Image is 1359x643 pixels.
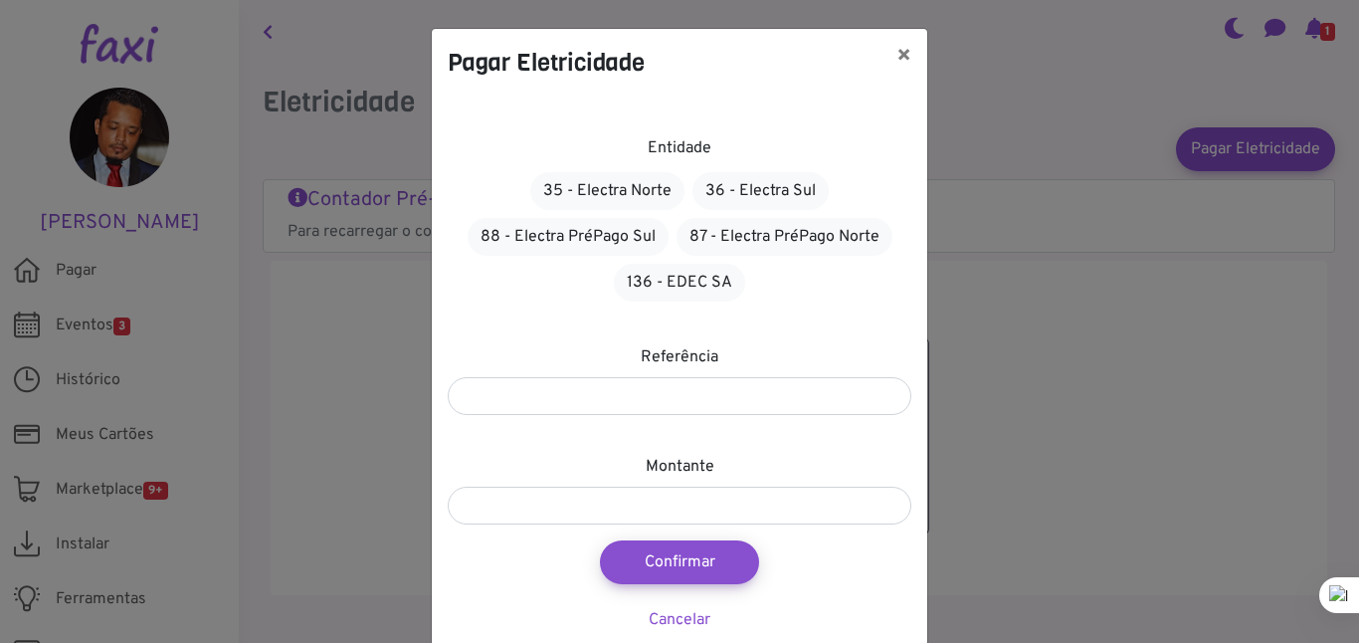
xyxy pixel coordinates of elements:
a: 87 - Electra PréPago Norte [677,218,892,256]
button: × [880,29,927,85]
label: Montante [646,455,714,479]
a: 136 - EDEC SA [614,264,745,302]
a: Cancelar [649,610,710,630]
button: Confirmar [600,540,759,584]
label: Referência [641,345,718,369]
label: Entidade [648,136,711,160]
a: 36 - Electra Sul [692,172,829,210]
a: 88 - Electra PréPago Sul [468,218,669,256]
h4: Pagar Eletricidade [448,45,645,81]
a: 35 - Electra Norte [530,172,684,210]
